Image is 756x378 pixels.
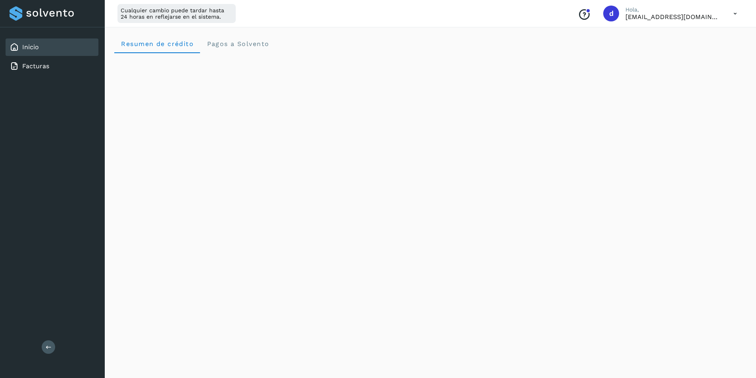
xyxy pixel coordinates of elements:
[117,4,236,23] div: Cualquier cambio puede tardar hasta 24 horas en reflejarse en el sistema.
[625,6,721,13] p: Hola,
[6,58,98,75] div: Facturas
[22,43,39,51] a: Inicio
[206,40,269,48] span: Pagos a Solvento
[22,62,49,70] a: Facturas
[6,38,98,56] div: Inicio
[625,13,721,21] p: direccion@flenasa.com
[121,40,194,48] span: Resumen de crédito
